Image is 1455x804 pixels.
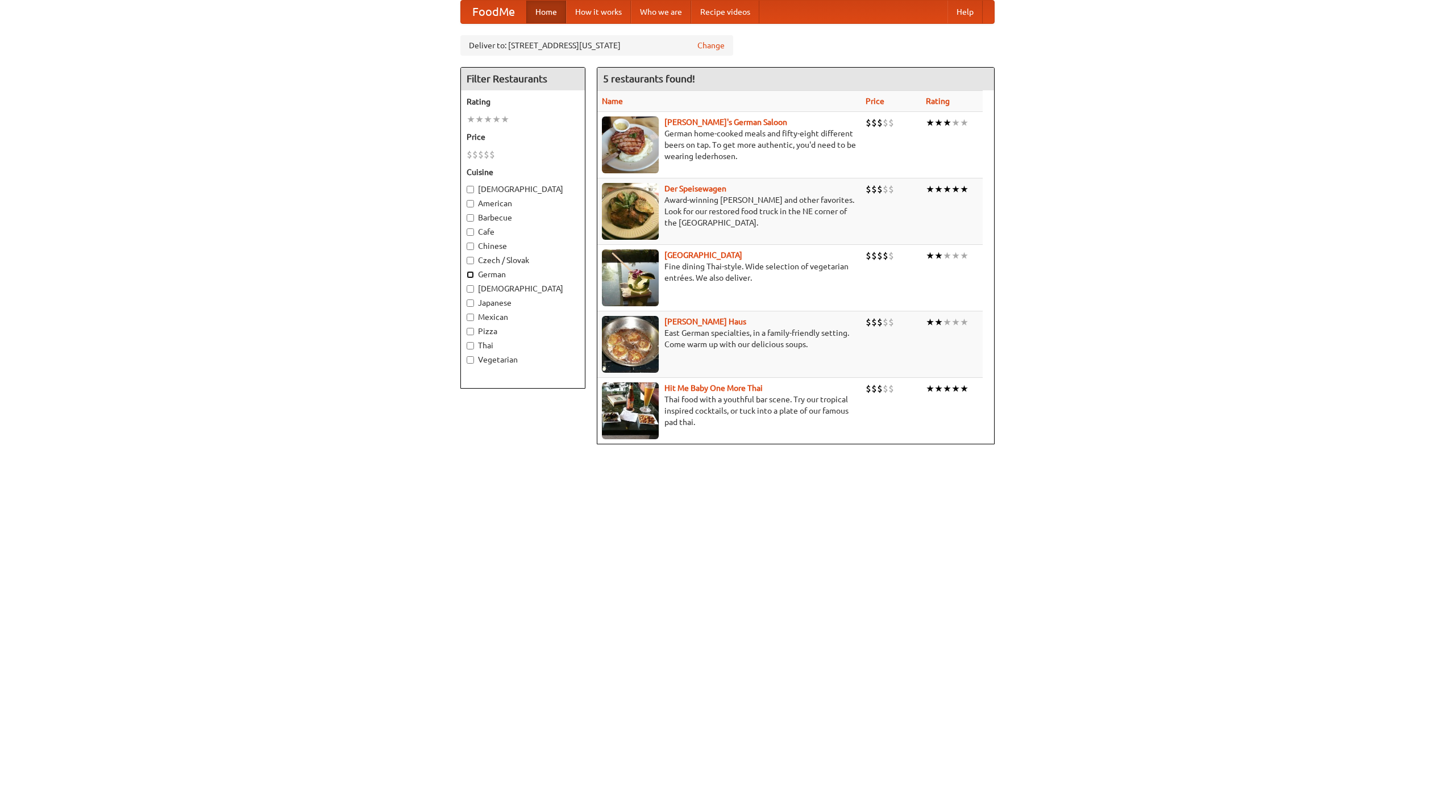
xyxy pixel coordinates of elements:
li: ★ [943,183,951,195]
li: ★ [934,382,943,395]
li: $ [883,183,888,195]
a: How it works [566,1,631,23]
img: satay.jpg [602,249,659,306]
li: $ [883,116,888,129]
li: ★ [492,113,501,126]
label: [DEMOGRAPHIC_DATA] [467,184,579,195]
img: kohlhaus.jpg [602,316,659,373]
a: Help [947,1,983,23]
a: Hit Me Baby One More Thai [664,384,763,393]
input: Cafe [467,228,474,236]
li: $ [467,148,472,161]
li: $ [888,249,894,262]
img: babythai.jpg [602,382,659,439]
p: Thai food with a youthful bar scene. Try our tropical inspired cocktails, or tuck into a plate of... [602,394,857,428]
h5: Price [467,131,579,143]
h4: Filter Restaurants [461,68,585,90]
li: ★ [951,116,960,129]
li: $ [866,249,871,262]
label: Czech / Slovak [467,255,579,266]
img: speisewagen.jpg [602,183,659,240]
a: [PERSON_NAME] Haus [664,317,746,326]
li: $ [866,316,871,328]
h5: Rating [467,96,579,107]
a: Name [602,97,623,106]
li: ★ [951,316,960,328]
a: Change [697,40,725,51]
li: ★ [934,249,943,262]
p: East German specialties, in a family-friendly setting. Come warm up with our delicious soups. [602,327,857,350]
label: Japanese [467,297,579,309]
a: Price [866,97,884,106]
li: $ [871,116,877,129]
input: Barbecue [467,214,474,222]
input: Chinese [467,243,474,250]
label: Mexican [467,311,579,323]
li: ★ [926,316,934,328]
ng-pluralize: 5 restaurants found! [603,73,695,84]
li: $ [877,382,883,395]
li: ★ [934,183,943,195]
input: Vegetarian [467,356,474,364]
li: ★ [926,183,934,195]
label: Chinese [467,240,579,252]
a: [PERSON_NAME]'s German Saloon [664,118,787,127]
input: Pizza [467,328,474,335]
li: $ [877,183,883,195]
li: ★ [951,249,960,262]
li: ★ [926,116,934,129]
li: ★ [960,316,968,328]
li: $ [871,316,877,328]
li: ★ [475,113,484,126]
li: $ [489,148,495,161]
li: $ [877,116,883,129]
li: $ [883,316,888,328]
li: ★ [951,183,960,195]
a: [GEOGRAPHIC_DATA] [664,251,742,260]
input: Mexican [467,314,474,321]
li: $ [888,183,894,195]
a: Recipe videos [691,1,759,23]
li: ★ [951,382,960,395]
input: Thai [467,342,474,349]
li: ★ [943,249,951,262]
li: ★ [934,316,943,328]
label: Thai [467,340,579,351]
li: $ [871,249,877,262]
a: Who we are [631,1,691,23]
input: [DEMOGRAPHIC_DATA] [467,285,474,293]
p: German home-cooked meals and fifty-eight different beers on tap. To get more authentic, you'd nee... [602,128,857,162]
li: $ [484,148,489,161]
div: Deliver to: [STREET_ADDRESS][US_STATE] [460,35,733,56]
input: Japanese [467,299,474,307]
li: ★ [467,113,475,126]
label: [DEMOGRAPHIC_DATA] [467,283,579,294]
li: $ [871,183,877,195]
a: Der Speisewagen [664,184,726,193]
input: [DEMOGRAPHIC_DATA] [467,186,474,193]
li: $ [883,249,888,262]
li: $ [871,382,877,395]
li: ★ [501,113,509,126]
li: ★ [960,382,968,395]
li: $ [866,382,871,395]
li: ★ [960,183,968,195]
input: Czech / Slovak [467,257,474,264]
li: ★ [960,116,968,129]
li: ★ [934,116,943,129]
li: ★ [943,116,951,129]
li: ★ [926,382,934,395]
li: $ [888,382,894,395]
a: Rating [926,97,950,106]
label: Cafe [467,226,579,238]
li: $ [877,316,883,328]
input: American [467,200,474,207]
p: Award-winning [PERSON_NAME] and other favorites. Look for our restored food truck in the NE corne... [602,194,857,228]
li: ★ [943,382,951,395]
img: esthers.jpg [602,116,659,173]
